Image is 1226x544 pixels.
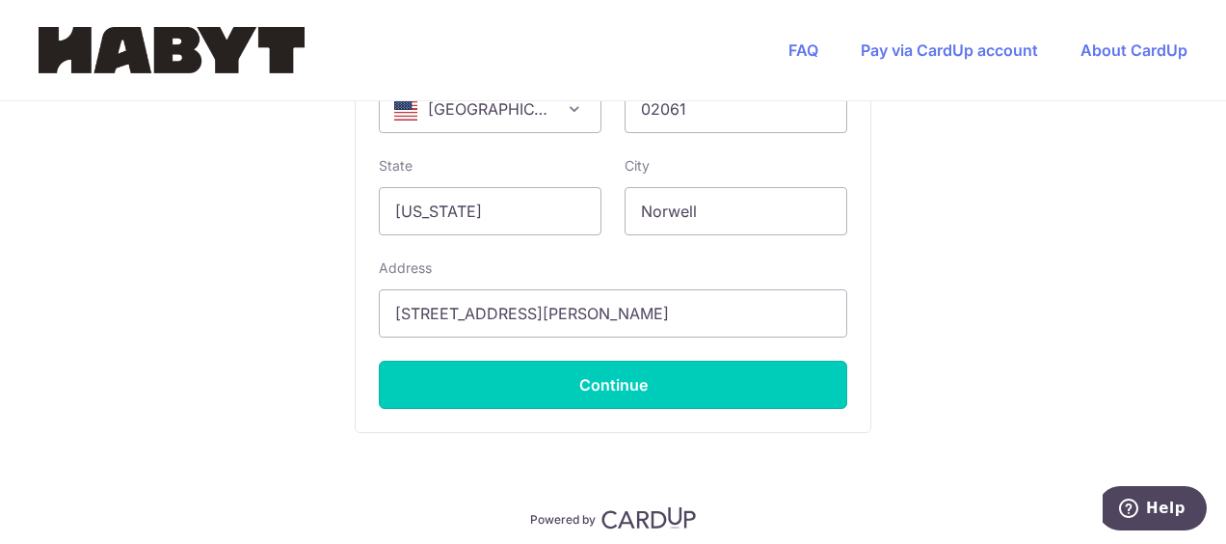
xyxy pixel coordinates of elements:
[601,506,696,530] img: CardUp
[625,85,847,133] input: Example 123456
[379,156,413,176] label: State
[1080,41,1187,60] a: About CardUp
[379,85,601,133] span: United States
[530,508,596,528] p: Powered by
[788,41,818,60] a: FAQ
[379,361,847,409] button: Continue
[379,258,432,278] label: Address
[1103,486,1207,534] iframe: Opens a widget where you can find more information
[380,86,600,132] span: United States
[625,156,650,176] label: City
[861,41,1038,60] a: Pay via CardUp account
